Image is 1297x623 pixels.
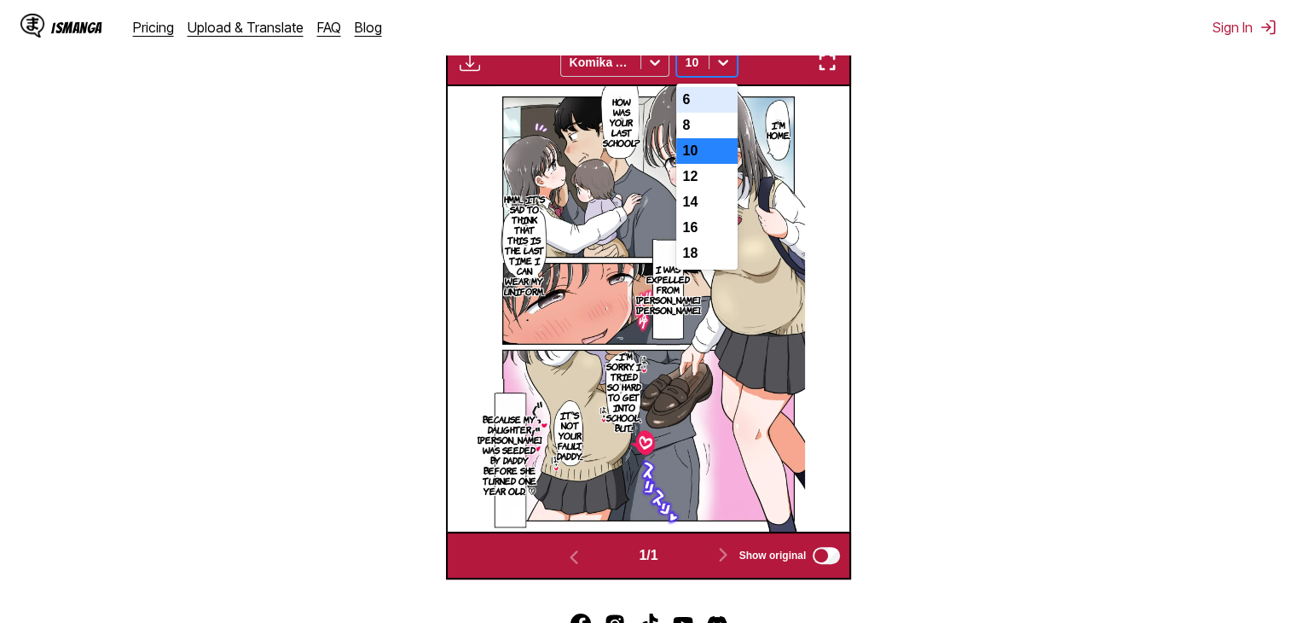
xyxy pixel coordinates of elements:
[817,52,837,73] img: Enter fullscreen
[633,260,704,318] p: I was expelled from [PERSON_NAME] [PERSON_NAME].
[564,547,584,568] img: Previous page
[1259,19,1277,36] img: Sign out
[51,20,102,36] div: IsManga
[763,116,794,143] p: I'm home.
[676,189,738,215] div: 14
[20,14,133,41] a: IsManga LogoIsManga
[599,93,644,151] p: How was your last school?
[133,19,174,36] a: Pricing
[676,113,738,138] div: 8
[676,241,738,266] div: 18
[713,544,733,565] img: Next page
[317,19,341,36] a: FAQ
[639,548,657,563] span: 1 / 1
[553,406,587,464] p: It's not your fault, Daddy...
[739,550,807,562] span: Show original
[676,164,738,189] div: 12
[676,138,738,164] div: 10
[603,347,645,436] p: ...I'm sorry. I tried so hard to get into school, but...
[676,215,738,241] div: 16
[460,52,480,73] img: Download translated images
[501,190,548,300] p: Hmm... It's sad to think that this is the last time I can wear my uniform.
[188,19,304,36] a: Upload & Translate
[492,86,805,532] img: Manga Panel
[676,87,738,113] div: 6
[474,410,545,499] p: Because my daughter [PERSON_NAME] was seeded by Daddy before she turned one year old. ♡
[355,19,382,36] a: Blog
[1213,19,1277,36] button: Sign In
[813,547,840,564] input: Show original
[20,14,44,38] img: IsManga Logo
